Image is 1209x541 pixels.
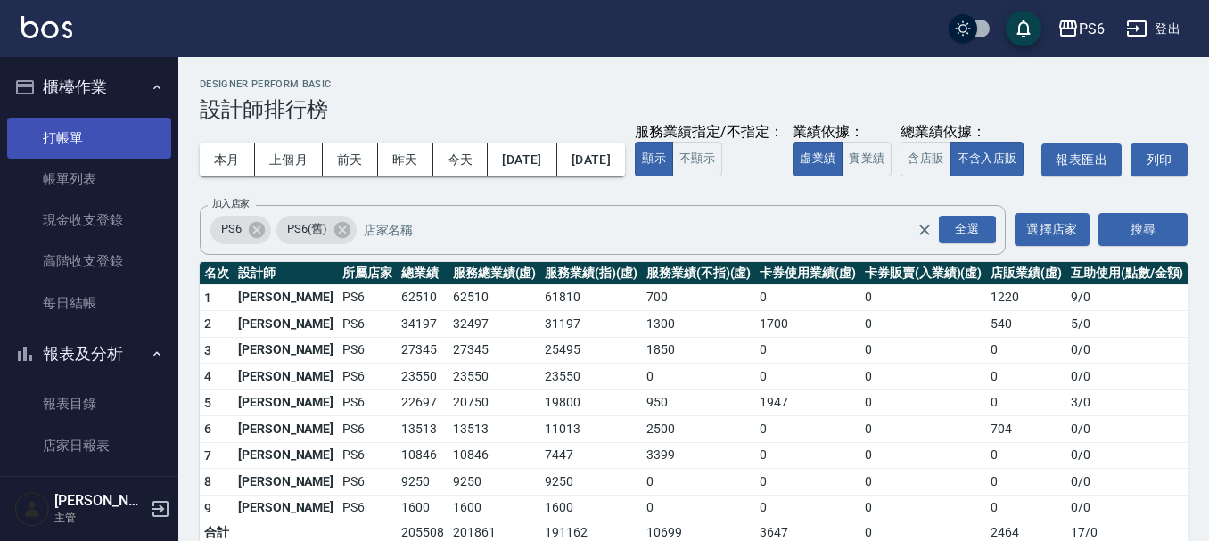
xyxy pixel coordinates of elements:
td: 23550 [397,364,448,390]
a: 帳單列表 [7,159,171,200]
td: 700 [642,284,755,311]
a: 現金收支登錄 [7,200,171,241]
span: 2 [204,316,211,331]
button: 不顯示 [672,142,722,176]
td: [PERSON_NAME] [234,284,338,311]
td: PS6 [338,284,397,311]
th: 卡券使用業績(虛) [755,262,860,285]
button: 實業績 [842,142,892,176]
th: 設計師 [234,262,338,285]
td: 0 / 0 [1066,495,1188,521]
img: Logo [21,16,72,38]
td: 13513 [397,416,448,443]
a: 互助日報表 [7,466,171,507]
td: 20750 [448,389,541,416]
td: 0 [860,469,986,496]
td: 19800 [540,389,642,416]
button: 選擇店家 [1015,213,1090,246]
td: 5 / 0 [1066,311,1188,338]
th: 名次 [200,262,234,285]
td: [PERSON_NAME] [234,442,338,469]
td: [PERSON_NAME] [234,364,338,390]
td: PS6 [338,469,397,496]
td: PS6 [338,364,397,390]
td: 0 [860,416,986,443]
td: 0 [986,442,1066,469]
td: [PERSON_NAME] [234,495,338,521]
div: PS6(舊) [276,216,357,244]
span: 4 [204,369,211,383]
button: 不含入店販 [950,142,1024,176]
td: 0 [755,364,860,390]
td: 0 [860,284,986,311]
td: 0 / 0 [1066,416,1188,443]
td: 0 [986,495,1066,521]
button: 含店販 [901,142,950,176]
td: 62510 [448,284,541,311]
button: 搜尋 [1098,213,1188,246]
span: 6 [204,422,211,436]
td: [PERSON_NAME] [234,389,338,416]
td: 31197 [540,311,642,338]
td: 0 [986,389,1066,416]
h5: [PERSON_NAME] [54,492,145,510]
td: 0 [642,495,755,521]
h3: 設計師排行榜 [200,97,1188,122]
span: 7 [204,448,211,463]
td: 3399 [642,442,755,469]
td: 0 [755,469,860,496]
span: 9 [204,501,211,515]
th: 所屬店家 [338,262,397,285]
td: 704 [986,416,1066,443]
td: 1600 [397,495,448,521]
p: 主管 [54,510,145,526]
div: PS6 [210,216,271,244]
td: 950 [642,389,755,416]
th: 卡券販賣(入業績)(虛) [860,262,986,285]
td: 27345 [448,337,541,364]
button: 本月 [200,143,255,176]
td: PS6 [338,416,397,443]
h2: Designer Perform Basic [200,78,1188,90]
td: 0 [755,337,860,364]
button: 前天 [323,143,378,176]
td: 0 [642,469,755,496]
button: PS6 [1050,11,1112,47]
button: Open [935,212,999,247]
th: 互助使用(點數/金額) [1066,262,1188,285]
button: 虛業績 [793,142,843,176]
td: 10846 [448,442,541,469]
button: save [1006,11,1041,46]
td: 61810 [540,284,642,311]
td: 0 [986,469,1066,496]
td: 0 [755,284,860,311]
td: 0 / 0 [1066,364,1188,390]
td: [PERSON_NAME] [234,311,338,338]
img: Person [14,491,50,527]
td: 0 [755,495,860,521]
td: 25495 [540,337,642,364]
span: PS6 [210,220,252,238]
td: PS6 [338,311,397,338]
td: 0 [986,364,1066,390]
div: 服務業績指定/不指定： [635,123,784,142]
button: 列印 [1131,143,1188,176]
td: 32497 [448,311,541,338]
span: 5 [204,396,211,410]
button: 上個月 [255,143,323,176]
td: 11013 [540,416,642,443]
span: PS6(舊) [276,220,338,238]
th: 服務總業績(虛) [448,262,541,285]
td: 9 / 0 [1066,284,1188,311]
td: 1700 [755,311,860,338]
td: 0 [642,364,755,390]
td: 2500 [642,416,755,443]
td: 9250 [397,469,448,496]
button: [DATE] [488,143,556,176]
td: 0 [755,416,860,443]
td: 1850 [642,337,755,364]
td: 62510 [397,284,448,311]
td: 23550 [448,364,541,390]
div: 業績依據： [793,123,892,142]
td: 0 [860,389,986,416]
